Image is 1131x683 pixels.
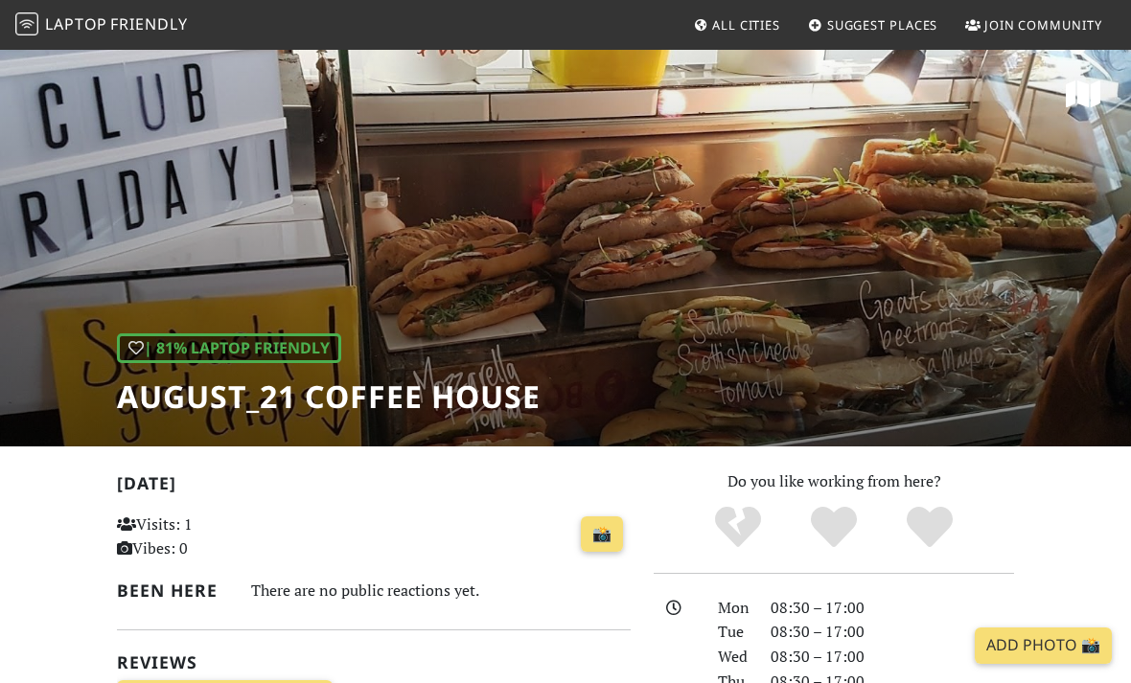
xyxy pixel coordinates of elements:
[759,620,1026,645] div: 08:30 – 17:00
[581,516,623,553] a: 📸
[117,473,631,501] h2: [DATE]
[251,577,631,604] div: There are no public reactions yet.
[800,8,946,42] a: Suggest Places
[117,512,273,561] p: Visits: 1 Vibes: 0
[117,652,631,672] h2: Reviews
[45,13,107,34] span: Laptop
[110,13,187,34] span: Friendly
[685,8,788,42] a: All Cities
[15,9,188,42] a: LaptopFriendly LaptopFriendly
[706,596,760,621] div: Mon
[117,581,228,601] h2: Been here
[690,504,786,552] div: No
[827,16,938,34] span: Suggest Places
[706,645,760,670] div: Wed
[958,8,1110,42] a: Join Community
[712,16,780,34] span: All Cities
[975,627,1112,664] a: Add Photo 📸
[117,378,541,415] h1: August_21 Coffee House
[15,12,38,35] img: LaptopFriendly
[786,504,882,552] div: Yes
[654,469,1014,494] p: Do you like working from here?
[117,333,341,364] div: | 81% Laptop Friendly
[706,620,760,645] div: Tue
[759,596,1026,621] div: 08:30 – 17:00
[882,504,978,552] div: Definitely!
[759,645,1026,670] div: 08:30 – 17:00
[984,16,1102,34] span: Join Community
